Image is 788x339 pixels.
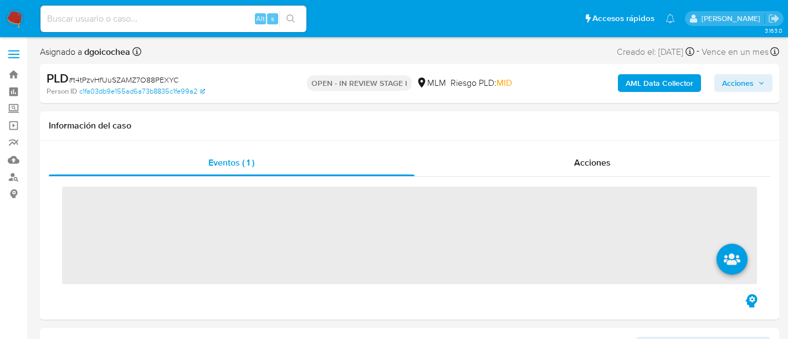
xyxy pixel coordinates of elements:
[768,13,780,24] a: Salir
[617,44,694,59] div: Creado el: [DATE]
[618,74,701,92] button: AML Data Collector
[307,75,412,91] p: OPEN - IN REVIEW STAGE I
[40,12,306,26] input: Buscar usuario o caso...
[208,156,254,169] span: Eventos ( 1 )
[82,45,130,58] b: dgoicochea
[47,86,77,96] b: Person ID
[722,74,754,92] span: Acciones
[62,187,757,284] span: ‌
[47,69,69,87] b: PLD
[79,86,205,96] a: c1fa03db9e155ad6a73b8835c1fe99a2
[592,13,654,24] span: Accesos rápidos
[451,77,512,89] span: Riesgo PLD:
[40,46,130,58] span: Asignado a
[626,74,693,92] b: AML Data Collector
[271,13,274,24] span: s
[702,13,764,24] p: dalia.goicochea@mercadolibre.com.mx
[69,74,178,85] span: # t4tPzvHfUuSZAMZ7O88PEXYC
[574,156,611,169] span: Acciones
[416,77,446,89] div: MLM
[279,11,302,27] button: search-icon
[256,13,265,24] span: Alt
[49,120,770,131] h1: Información del caso
[702,46,769,58] span: Vence en un mes
[666,14,675,23] a: Notificaciones
[497,76,512,89] span: MID
[714,74,772,92] button: Acciones
[697,44,699,59] span: -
